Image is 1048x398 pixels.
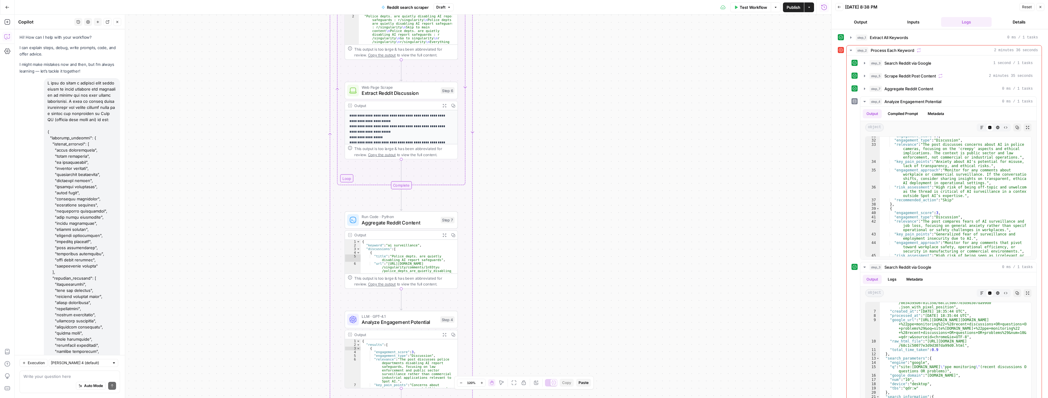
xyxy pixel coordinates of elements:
span: Toggle code folding, rows 4 through 9 [356,251,360,254]
input: Claude Sonnet 4 (default) [51,360,109,366]
span: Toggle code folding, rows 3 through 10 [356,247,360,251]
p: Hi! How can I help with your workflow? [19,34,120,41]
span: step_1 [856,34,867,41]
div: 20 [866,390,880,395]
span: object [865,289,884,297]
div: 3 [345,247,361,251]
span: Analyze Engagement Potential [884,99,941,105]
span: 0 ms / 1 tasks [1002,99,1033,104]
div: 2 [345,343,361,347]
span: Search Reddit via Google [884,60,931,66]
div: 13 [866,356,880,360]
button: 2 minutes 35 seconds [860,71,1036,81]
div: 40 [866,211,880,215]
span: Toggle code folding, rows 1 through 11 [356,240,360,243]
p: I can explain steps, debug, write prompts, code, and offer advice. [19,45,120,57]
span: Analyze Engagement Potential [362,318,437,326]
button: Output [863,109,882,118]
span: Toggle code folding, rows 13 through 20 [876,356,880,360]
p: I might make mistakes now and then, but I’m always learning — let’s tackle it together! [19,61,120,74]
span: Publish [787,4,800,10]
div: 39 [866,206,880,211]
button: 0 ms / 1 tasks [860,262,1036,272]
span: Draft [436,5,445,10]
div: Step 7 [441,217,455,224]
span: step_5 [869,73,882,79]
button: Output [863,275,882,284]
div: 8 [866,314,880,318]
div: This output is too large & has been abbreviated for review. to view the full content. [354,275,455,287]
span: Search Reddit via Google [884,264,931,270]
span: Toggle code folding, rows 39 through 47 [876,206,880,211]
button: 0 ms / 1 tasks [847,33,1042,42]
div: Output [354,102,438,108]
span: step_4 [869,99,882,105]
div: 14 [866,360,880,365]
button: Details [994,17,1045,27]
div: 7 [345,383,361,394]
button: 1 second / 1 tasks [860,58,1036,68]
span: Reddit search scraper [387,4,429,10]
span: Copy the output [368,53,396,57]
div: This output is too large & has been abbreviated for review. to view the full content. [354,46,455,58]
div: 33 [866,142,880,160]
div: Complete [345,181,458,189]
button: Logs [941,17,992,27]
div: 38 [866,202,880,206]
div: 6 [866,296,880,309]
div: 44 [866,241,880,253]
div: 1 [345,339,361,343]
div: 5 [345,254,361,262]
button: 2 minutes 36 seconds [847,45,1042,55]
span: 2 minutes 35 seconds [989,73,1033,79]
div: Run Code · PythonAggregate Reddit ContentStep 7Output{ "keyword":"ai surveillance", "discussions"... [345,211,458,289]
span: Toggle code folding, rows 3 through 11 [356,347,360,350]
span: 1 second / 1 tasks [993,60,1033,66]
span: Aggregate Reddit Content [884,86,933,92]
button: Draft [434,3,454,11]
span: 0 ms / 1 tasks [1002,264,1033,270]
div: 32 [866,138,880,142]
span: Toggle code folding, rows 2 through 48 [356,343,360,347]
div: 6 [345,262,361,276]
div: 2 [345,14,359,128]
div: 4 [345,350,361,354]
button: Auto Mode [76,382,106,390]
button: Publish [783,2,804,12]
div: Complete [391,181,412,189]
span: Copy the output [368,282,396,286]
div: 34 [866,160,880,168]
button: Compiled Prompt [884,109,922,118]
div: 17 [866,378,880,382]
button: Metadata [924,109,948,118]
span: Copy the output [368,152,396,157]
div: 1 [345,240,361,243]
g: Edge from step_7 to step_4 [400,289,402,310]
button: Logs [884,275,900,284]
span: step_3 [869,264,882,270]
button: 0 ms / 1 tasks [860,97,1036,106]
span: object [865,124,884,131]
span: Copy [562,380,571,385]
div: 11 [866,348,880,352]
div: 12 [866,352,880,356]
div: Output [354,332,438,337]
div: 6 [345,358,361,383]
div: 16 [866,373,880,378]
span: Auto Mode [84,383,103,389]
span: Paste [579,380,589,385]
div: 37 [866,198,880,202]
span: 0 ms / 1 tasks [1007,35,1038,40]
span: 0 ms / 1 tasks [1002,86,1033,91]
div: 2 [345,243,361,247]
div: 0 ms / 1 tasks [860,107,1036,259]
div: 42 [866,219,880,232]
span: 120% [467,380,476,385]
span: step_2 [856,47,868,53]
span: step_7 [869,86,882,92]
button: Copy [560,379,574,387]
button: Execution [19,359,48,367]
div: Step 6 [441,87,455,94]
div: 18 [866,382,880,386]
div: 4 [345,251,361,254]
